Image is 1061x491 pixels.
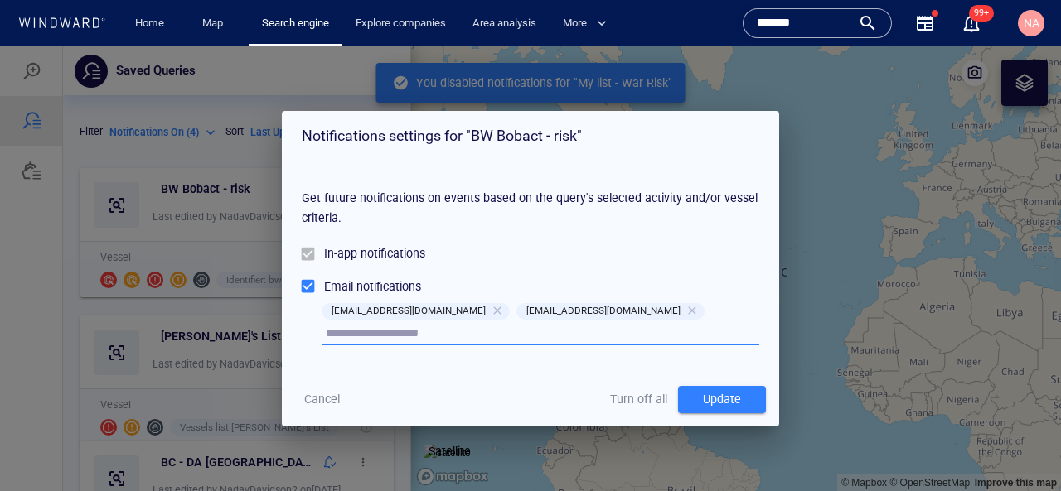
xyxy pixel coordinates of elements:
a: Area analysis [466,9,543,38]
span: Turn off all [610,343,667,363]
span: [EMAIL_ADDRESS][DOMAIN_NAME] [516,257,690,273]
span: More [563,14,607,33]
iframe: Chat [991,416,1049,479]
div: [EMAIL_ADDRESS][DOMAIN_NAME] [322,257,510,273]
button: 99+ [962,13,981,33]
h2: Notifications settings for "BW Bobact - risk" [302,78,759,102]
a: Search engine [255,9,336,38]
button: Update [678,339,766,367]
button: Cancel [295,339,348,367]
a: 99+ [958,10,985,36]
div: Notification center [962,13,981,33]
a: Map [196,9,235,38]
span: [EMAIL_ADDRESS][DOMAIN_NAME] [322,257,496,273]
a: Home [128,9,171,38]
div: Get future notifications on events based on the query's selected activity and/or vessel criteria. [302,122,759,191]
div: Email notifications [324,230,421,250]
button: More [556,9,621,38]
button: Map [189,9,242,38]
div: Update [700,339,744,367]
span: Cancel [304,343,340,363]
span: 99+ [969,5,994,22]
button: Home [123,9,176,38]
a: Explore companies [349,9,453,38]
button: NA [1015,7,1048,40]
span: NA [1024,17,1039,30]
button: Turn off all [606,339,671,367]
div: In-app notifications [324,197,425,217]
div: [EMAIL_ADDRESS][DOMAIN_NAME] [516,257,705,273]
